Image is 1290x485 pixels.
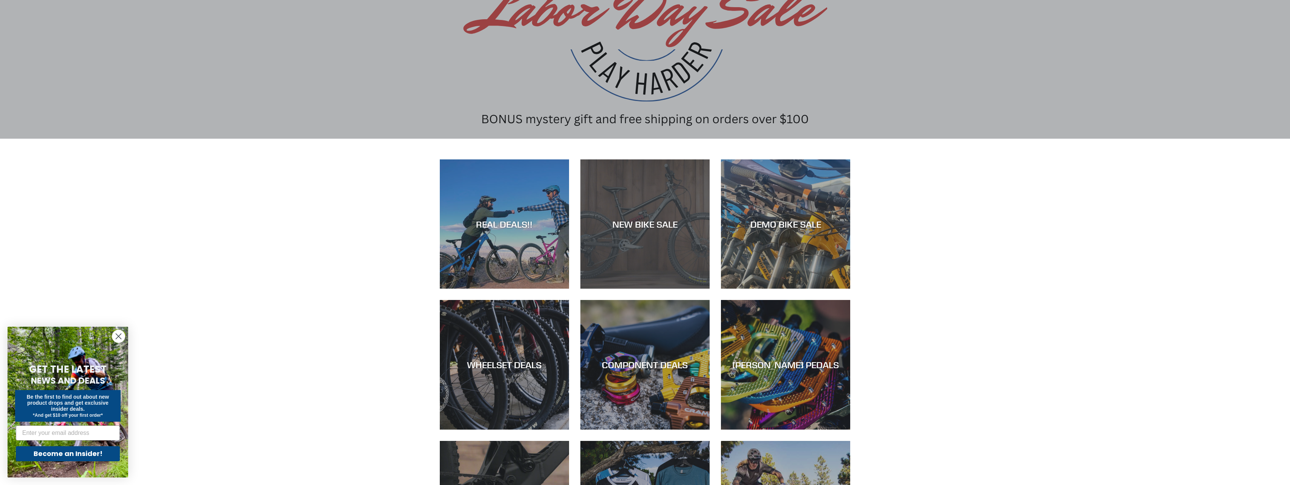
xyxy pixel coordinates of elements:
span: NEWS AND DEALS [31,375,105,387]
a: DEMO BIKE SALE [721,159,850,289]
div: WHEELSET DEALS [440,360,569,370]
span: Be the first to find out about new product drops and get exclusive insider deals. [27,394,109,412]
input: Enter your email address [16,425,120,441]
div: [PERSON_NAME] PEDALS [721,360,850,370]
button: Become an Insider! [16,446,120,461]
a: NEW BIKE SALE [580,159,710,289]
span: *And get $10 off your first order* [33,413,103,418]
a: REAL DEALS!! [440,159,569,289]
div: COMPONENT DEALS [580,360,710,370]
a: [PERSON_NAME] PEDALS [721,300,850,429]
button: Close dialog [112,330,125,343]
div: DEMO BIKE SALE [721,219,850,229]
div: NEW BIKE SALE [580,219,710,229]
a: WHEELSET DEALS [440,300,569,429]
span: GET THE LATEST [29,363,107,376]
div: REAL DEALS!! [440,219,569,229]
a: COMPONENT DEALS [580,300,710,429]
